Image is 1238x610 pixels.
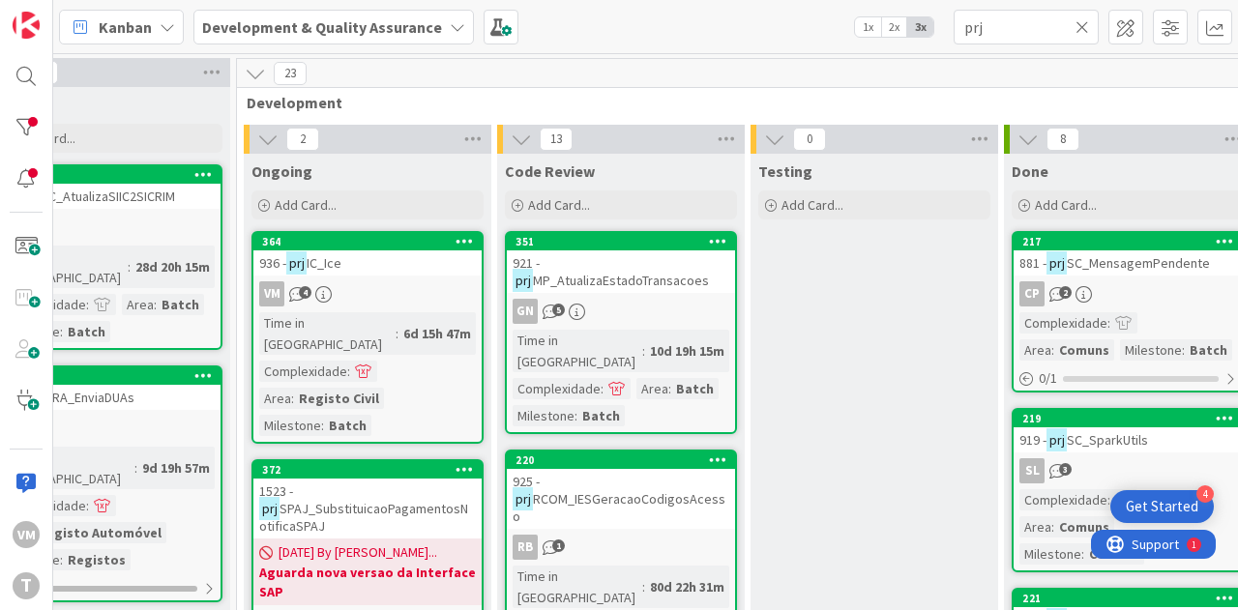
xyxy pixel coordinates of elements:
[1196,485,1214,503] div: 4
[642,340,645,362] span: :
[41,3,88,26] span: Support
[1012,161,1048,181] span: Done
[202,17,442,37] b: Development & Quality Assurance
[671,378,719,399] div: Batch
[552,539,565,552] span: 1
[259,281,284,306] div: VM
[645,576,729,597] div: 80d 22h 31m
[507,451,735,469] div: 220
[1019,254,1046,272] span: 881 -
[668,378,671,399] span: :
[60,549,63,570] span: :
[291,388,294,409] span: :
[253,281,482,306] div: VM
[259,388,291,409] div: Area
[1051,339,1054,361] span: :
[259,563,476,601] b: Aguarda nova versao da Interface SAP
[294,388,384,409] div: Registo Civil
[881,17,907,37] span: 2x
[1019,431,1046,449] span: 919 -
[1126,497,1198,516] div: Get Started
[99,15,152,39] span: Kanban
[253,233,482,250] div: 364
[1107,312,1110,334] span: :
[642,576,645,597] span: :
[259,415,321,436] div: Milestone
[645,340,729,362] div: 10d 19h 15m
[52,389,134,406] span: RA_EnviaDUAs
[279,542,437,563] span: [DATE] By [PERSON_NAME]...
[157,294,204,315] div: Batch
[307,254,341,272] span: IC_Ice
[122,294,154,315] div: Area
[505,161,595,181] span: Code Review
[1019,458,1045,483] div: SL
[1059,286,1072,299] span: 2
[63,549,131,570] div: Registos
[1046,251,1067,274] mark: prj
[528,196,590,214] span: Add Card...
[134,457,137,479] span: :
[513,378,601,399] div: Complexidade
[262,235,482,248] div: 364
[505,231,737,434] a: 351921 -prjMP_AtualizaEstadoTransacoesGNTime in [GEOGRAPHIC_DATA]:10d 19h 15mComplexidade:Area:Ba...
[259,361,347,382] div: Complexidade
[274,62,307,85] span: 23
[259,254,286,272] span: 936 -
[575,405,577,426] span: :
[507,233,735,293] div: 351921 -prjMP_AtualizaEstadoTransacoes
[507,535,735,560] div: RB
[251,161,312,181] span: Ongoing
[513,299,538,324] div: GN
[1046,128,1079,151] span: 8
[758,161,812,181] span: Testing
[516,235,735,248] div: 351
[513,254,540,272] span: 921 -
[1067,254,1210,272] span: SC_MensagemPendente
[286,251,307,274] mark: prj
[1,168,221,182] div: 354
[1019,312,1107,334] div: Complexidade
[1081,543,1084,565] span: :
[396,323,398,344] span: :
[137,457,215,479] div: 9d 19h 57m
[60,321,63,342] span: :
[513,405,575,426] div: Milestone
[275,196,337,214] span: Add Card...
[63,321,110,342] div: Batch
[259,497,280,519] mark: prj
[299,286,311,299] span: 4
[513,535,538,560] div: RB
[251,231,484,444] a: 364936 -prjIC_IceVMTime in [GEOGRAPHIC_DATA]:6d 15h 47mComplexidade:Area:Registo CivilMilestone:B...
[513,566,642,608] div: Time in [GEOGRAPHIC_DATA]
[601,378,604,399] span: :
[398,323,476,344] div: 6d 15h 47m
[793,128,826,151] span: 0
[577,405,625,426] div: Batch
[262,463,482,477] div: 372
[907,17,933,37] span: 3x
[13,572,40,599] div: T
[101,8,105,23] div: 1
[131,256,215,277] div: 28d 20h 15m
[1107,489,1110,510] span: :
[516,453,735,467] div: 220
[247,93,1234,112] span: Development
[1059,463,1072,476] span: 3
[1182,339,1185,361] span: :
[128,256,131,277] span: :
[154,294,157,315] span: :
[533,272,709,289] span: MP_AtualizaEstadoTransacoes
[253,233,482,276] div: 364936 -prjIC_Ice
[1185,339,1232,361] div: Batch
[1019,281,1045,306] div: CP
[1019,516,1051,537] div: Area
[259,500,468,535] span: SPAJ_SubstituicaoPagamentosNotificaSPAJ
[45,188,175,205] span: IC_AtualizaSIIC2SICRIM
[636,378,668,399] div: Area
[259,312,396,355] div: Time in [GEOGRAPHIC_DATA]
[513,269,533,291] mark: prj
[1019,489,1107,510] div: Complexidade
[513,473,540,490] span: 925 -
[1019,543,1081,565] div: Milestone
